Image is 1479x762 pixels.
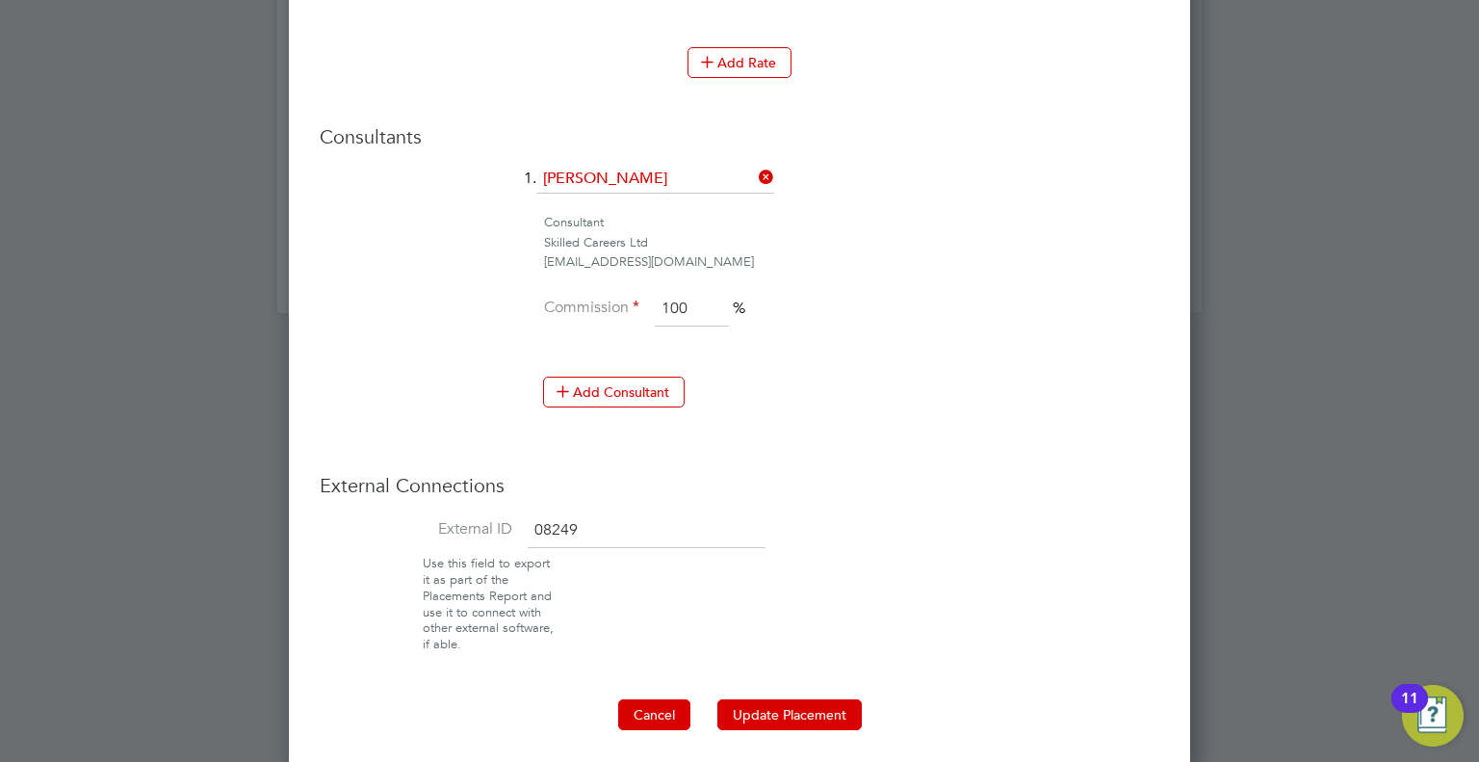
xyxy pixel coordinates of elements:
button: Cancel [618,699,690,730]
div: [EMAIL_ADDRESS][DOMAIN_NAME] [544,252,1159,273]
div: Skilled Careers Ltd [544,233,1159,253]
span: % [733,299,745,318]
h3: External Connections [320,473,1159,498]
button: Open Resource Center, 11 new notifications [1402,685,1464,747]
label: External ID [320,519,512,539]
button: Add Consultant [543,377,685,407]
li: 1. [320,165,1159,213]
span: Use this field to export it as part of the Placements Report and use it to connect with other ext... [423,555,554,652]
h3: Consultants [320,124,1159,149]
div: Consultant [544,213,1159,233]
button: Add Rate [688,47,791,78]
button: Update Placement [717,699,862,730]
input: Search for... [536,165,774,194]
label: Commission [543,298,639,318]
div: 11 [1401,698,1418,723]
